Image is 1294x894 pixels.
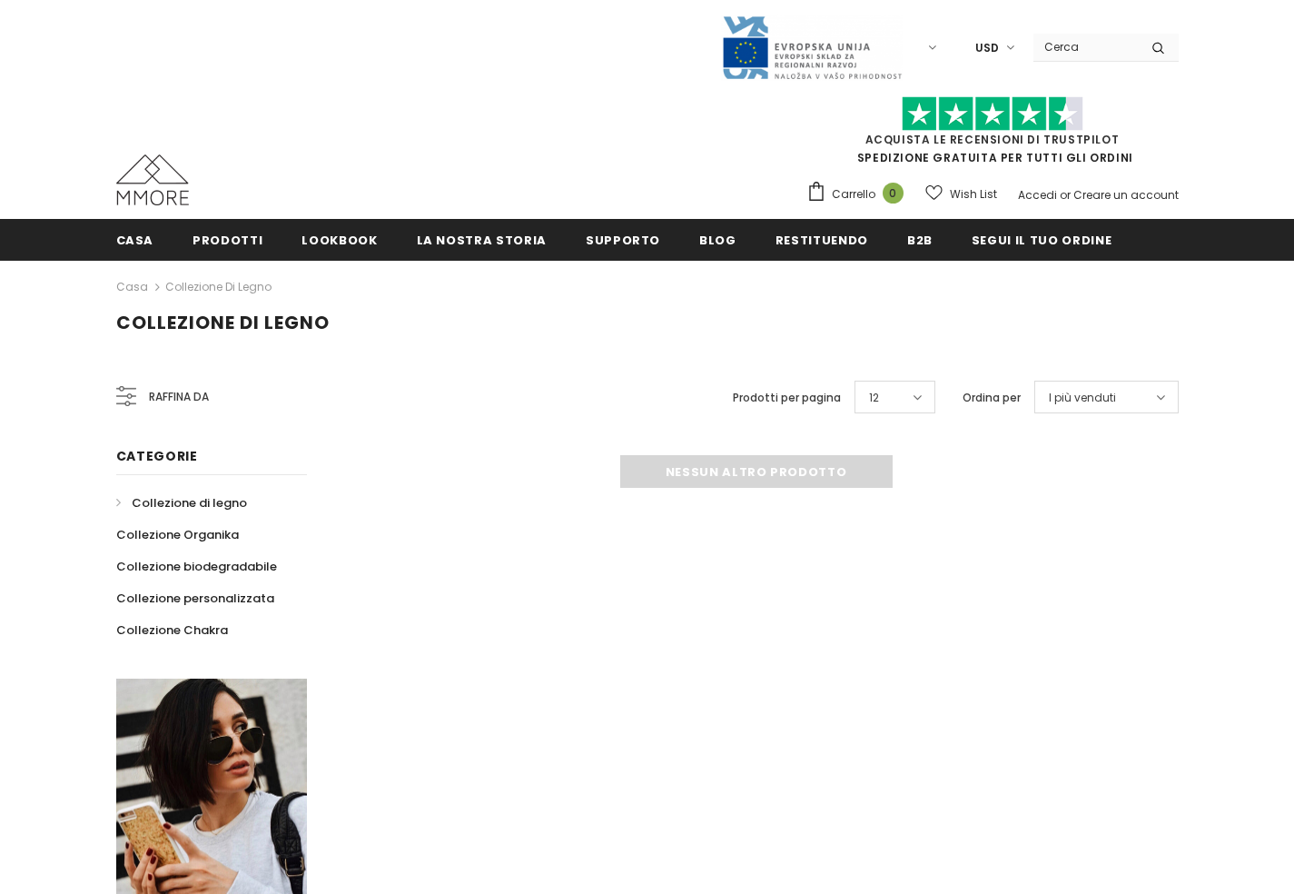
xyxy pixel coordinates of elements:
[132,494,247,512] span: Collezione di legno
[116,551,277,582] a: Collezione biodegradabile
[301,232,377,249] span: Lookbook
[417,232,547,249] span: La nostra storia
[865,132,1120,147] a: Acquista le recensioni di TrustPilot
[116,590,274,607] span: Collezione personalizzata
[116,558,277,575] span: Collezione biodegradabile
[907,232,933,249] span: B2B
[116,614,228,646] a: Collezione Chakra
[806,104,1179,165] span: SPEDIZIONE GRATUITA PER TUTTI GLI ORDINI
[116,621,228,639] span: Collezione Chakra
[950,185,997,204] span: Wish List
[775,219,868,260] a: Restituendo
[972,219,1111,260] a: Segui il tuo ordine
[586,219,660,260] a: supporto
[193,232,262,249] span: Prodotti
[775,232,868,249] span: Restituendo
[883,183,904,204] span: 0
[116,487,247,519] a: Collezione di legno
[699,219,736,260] a: Blog
[869,389,879,407] span: 12
[116,154,189,205] img: Casi MMORE
[925,178,997,210] a: Wish List
[116,219,154,260] a: Casa
[699,232,736,249] span: Blog
[116,310,330,335] span: Collezione di legno
[586,232,660,249] span: supporto
[1033,34,1138,60] input: Search Site
[116,582,274,614] a: Collezione personalizzata
[116,276,148,298] a: Casa
[907,219,933,260] a: B2B
[832,185,875,204] span: Carrello
[733,389,841,407] label: Prodotti per pagina
[721,15,903,81] img: Javni Razpis
[972,232,1111,249] span: Segui il tuo ordine
[1073,187,1179,203] a: Creare un account
[902,96,1083,132] img: Fidati di Pilot Stars
[165,279,272,294] a: Collezione di legno
[301,219,377,260] a: Lookbook
[116,519,239,551] a: Collezione Organika
[975,39,999,57] span: USD
[806,181,913,208] a: Carrello 0
[193,219,262,260] a: Prodotti
[417,219,547,260] a: La nostra storia
[963,389,1021,407] label: Ordina per
[1060,187,1071,203] span: or
[116,232,154,249] span: Casa
[149,387,209,407] span: Raffina da
[116,526,239,543] span: Collezione Organika
[1049,389,1116,407] span: I più venduti
[1018,187,1057,203] a: Accedi
[116,447,198,465] span: Categorie
[721,39,903,55] a: Javni Razpis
